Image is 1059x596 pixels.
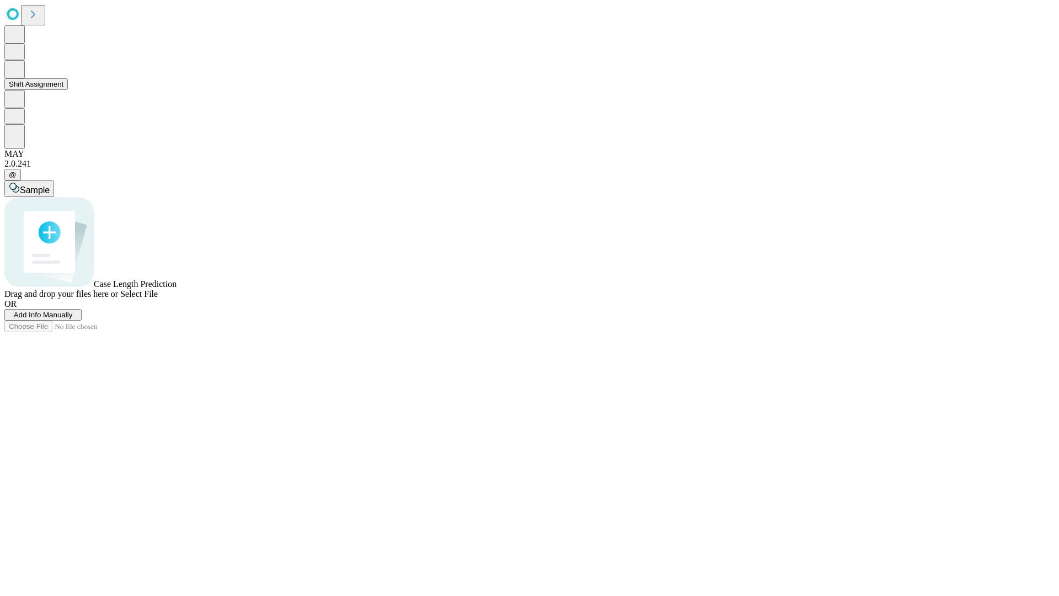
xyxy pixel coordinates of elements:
[4,159,1055,169] div: 2.0.241
[4,309,82,321] button: Add Info Manually
[4,78,68,90] button: Shift Assignment
[4,149,1055,159] div: MAY
[4,299,17,308] span: OR
[20,185,50,195] span: Sample
[9,171,17,179] span: @
[4,169,21,180] button: @
[94,279,176,289] span: Case Length Prediction
[14,311,73,319] span: Add Info Manually
[4,289,118,299] span: Drag and drop your files here or
[120,289,158,299] span: Select File
[4,180,54,197] button: Sample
